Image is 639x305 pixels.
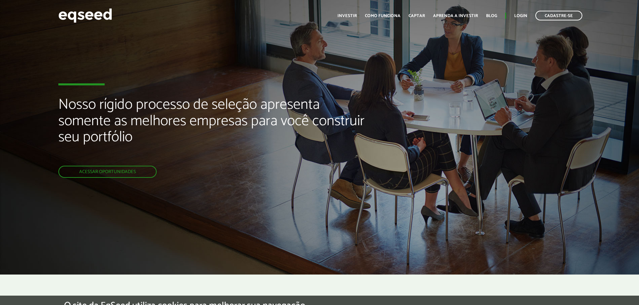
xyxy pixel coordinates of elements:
[337,14,357,18] a: Investir
[58,97,368,165] h2: Nosso rígido processo de seleção apresenta somente as melhores empresas para você construir seu p...
[433,14,478,18] a: Aprenda a investir
[365,14,401,18] a: Como funciona
[535,11,582,20] a: Cadastre-se
[514,14,527,18] a: Login
[58,7,112,24] img: EqSeed
[58,166,157,178] a: Acessar oportunidades
[486,14,497,18] a: Blog
[409,14,425,18] a: Captar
